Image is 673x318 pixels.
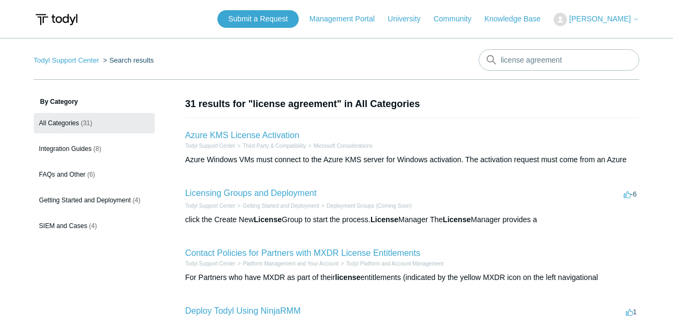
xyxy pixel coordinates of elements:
[34,97,155,107] h3: By Category
[338,260,443,268] li: Todyl Platform and Account Management
[236,202,320,210] li: Getting Started and Deployment
[185,154,639,165] div: Azure Windows VMs must connect to the Azure KMS server for Windows activation. The activation req...
[39,119,79,127] span: All Categories
[243,203,319,209] a: Getting Started and Deployment
[185,214,639,225] div: click the Create New Group to start the process. Manager The Manager provides a
[81,119,92,127] span: (31)
[370,215,398,224] em: License
[34,216,155,236] a: SIEM and Cases (4)
[626,308,637,316] span: 1
[314,143,373,149] a: Microsoft Considerations
[346,261,443,267] a: Todyl Platform and Account Management
[34,56,99,64] a: Todyl Support Center
[236,260,339,268] li: Platform Management and Your Account
[569,14,631,23] span: [PERSON_NAME]
[34,139,155,159] a: Integration Guides (8)
[39,222,87,230] span: SIEM and Cases
[185,143,236,149] a: Todyl Support Center
[34,190,155,210] a: Getting Started and Deployment (4)
[185,97,639,111] h1: 31 results for "license agreement" in All Categories
[93,145,101,153] span: (8)
[34,56,101,64] li: Todyl Support Center
[306,142,373,150] li: Microsoft Considerations
[243,143,306,149] a: Third Party & Compatibility
[87,171,95,178] span: (6)
[554,13,639,26] button: [PERSON_NAME]
[34,164,155,185] a: FAQs and Other (6)
[89,222,97,230] span: (4)
[185,202,236,210] li: Todyl Support Center
[133,196,141,204] span: (4)
[185,272,639,283] div: For Partners who have MXDR as part of their entitlements (indicated by the yellow MXDR icon on th...
[485,13,551,25] a: Knowledge Base
[39,196,131,204] span: Getting Started and Deployment
[443,215,471,224] em: License
[434,13,482,25] a: Community
[185,188,316,198] a: Licensing Groups and Deployment
[34,113,155,133] a: All Categories (31)
[101,56,154,64] li: Search results
[236,142,306,150] li: Third Party & Compatibility
[319,202,412,210] li: Deployment Groups (Coming Soon)
[39,171,86,178] span: FAQs and Other
[185,131,299,140] a: Azure KMS License Activation
[624,190,637,198] span: -6
[185,260,236,268] li: Todyl Support Center
[479,49,639,71] input: Search
[335,273,360,282] em: license
[309,13,385,25] a: Management Portal
[327,203,412,209] a: Deployment Groups (Coming Soon)
[34,10,79,29] img: Todyl Support Center Help Center home page
[185,203,236,209] a: Todyl Support Center
[39,145,92,153] span: Integration Guides
[388,13,431,25] a: University
[185,261,236,267] a: Todyl Support Center
[185,248,420,258] a: Contact Policies for Partners with MXDR License Entitlements
[185,306,301,315] a: Deploy Todyl Using NinjaRMM
[254,215,282,224] em: License
[243,261,338,267] a: Platform Management and Your Account
[185,142,236,150] li: Todyl Support Center
[217,10,298,28] a: Submit a Request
